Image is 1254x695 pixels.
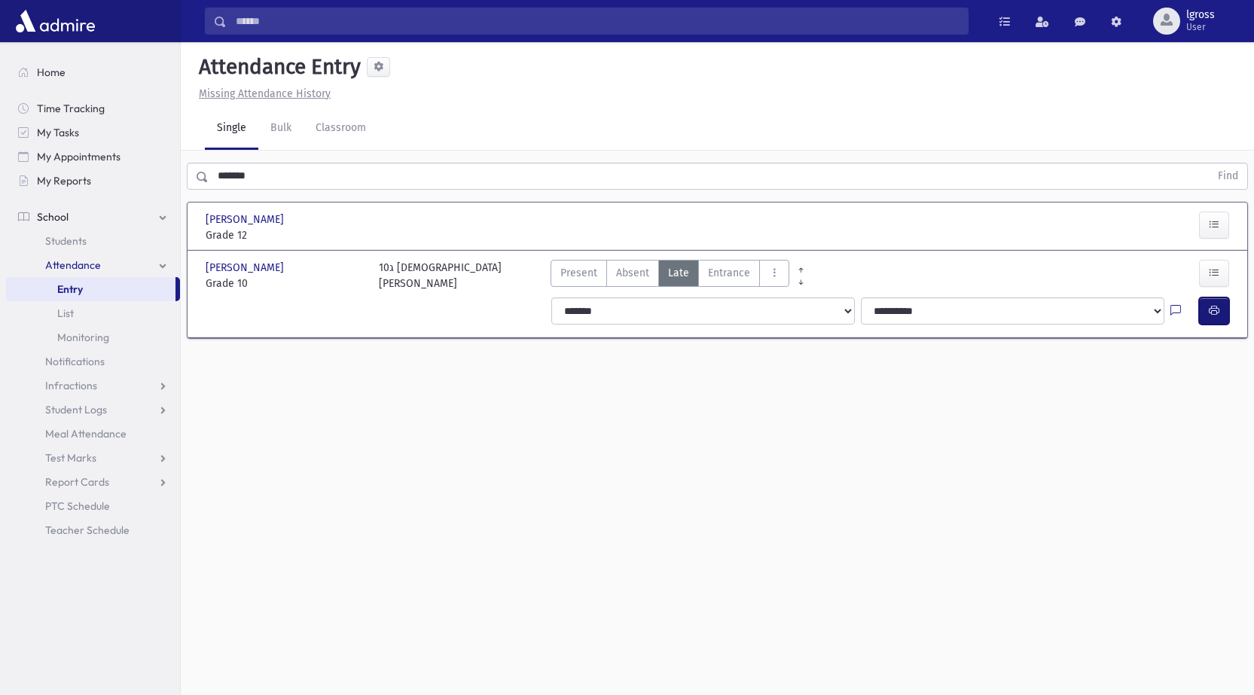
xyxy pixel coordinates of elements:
a: Students [6,229,180,253]
a: Single [205,108,258,150]
span: Monitoring [57,331,109,344]
span: My Reports [37,174,91,187]
a: List [6,301,180,325]
span: [PERSON_NAME] [206,260,287,276]
span: Grade 12 [206,227,364,243]
a: Teacher Schedule [6,518,180,542]
span: Students [45,234,87,248]
a: Home [6,60,180,84]
a: Attendance [6,253,180,277]
a: School [6,205,180,229]
a: Test Marks [6,446,180,470]
a: PTC Schedule [6,494,180,518]
span: Absent [616,265,649,281]
span: My Appointments [37,150,121,163]
span: Infractions [45,379,97,392]
span: Meal Attendance [45,427,127,440]
span: Entry [57,282,83,296]
span: Home [37,66,66,79]
span: Teacher Schedule [45,523,130,537]
span: My Tasks [37,126,79,139]
a: Missing Attendance History [193,87,331,100]
span: Notifications [45,355,105,368]
a: My Tasks [6,120,180,145]
span: Late [668,265,689,281]
input: Search [227,8,968,35]
span: Grade 10 [206,276,364,291]
span: List [57,306,74,320]
span: Student Logs [45,403,107,416]
a: Time Tracking [6,96,180,120]
a: Entry [6,277,175,301]
span: Report Cards [45,475,109,489]
div: 10ג [DEMOGRAPHIC_DATA] [PERSON_NAME] [379,260,502,291]
button: Find [1209,163,1247,189]
a: Meal Attendance [6,422,180,446]
a: Monitoring [6,325,180,349]
span: Attendance [45,258,101,272]
a: My Appointments [6,145,180,169]
u: Missing Attendance History [199,87,331,100]
a: Infractions [6,373,180,398]
a: Notifications [6,349,180,373]
span: [PERSON_NAME] [206,212,287,227]
span: Entrance [708,265,750,281]
span: Present [560,265,597,281]
span: Time Tracking [37,102,105,115]
a: Bulk [258,108,304,150]
span: Test Marks [45,451,96,465]
span: PTC Schedule [45,499,110,513]
h5: Attendance Entry [193,54,361,80]
a: Classroom [304,108,378,150]
div: AttTypes [551,260,789,291]
img: AdmirePro [12,6,99,36]
span: School [37,210,69,224]
a: Report Cards [6,470,180,494]
a: Student Logs [6,398,180,422]
span: User [1186,21,1215,33]
span: lgross [1186,9,1215,21]
a: My Reports [6,169,180,193]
